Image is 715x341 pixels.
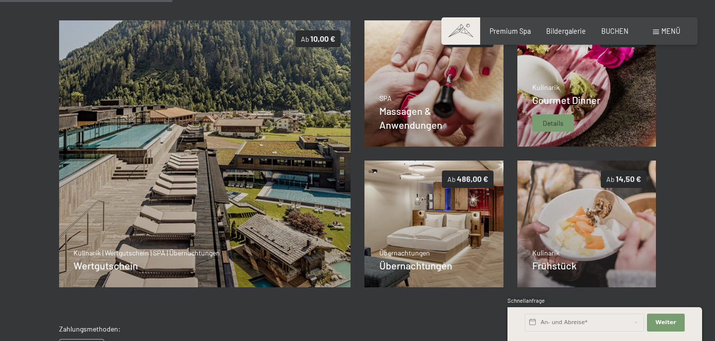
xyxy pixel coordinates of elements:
[507,297,545,304] span: Schnellanfrage
[546,27,586,35] a: Bildergalerie
[647,314,685,332] button: Weiter
[655,319,676,327] span: Weiter
[490,27,531,35] a: Premium Spa
[601,27,629,35] a: BUCHEN
[661,27,680,35] span: Menü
